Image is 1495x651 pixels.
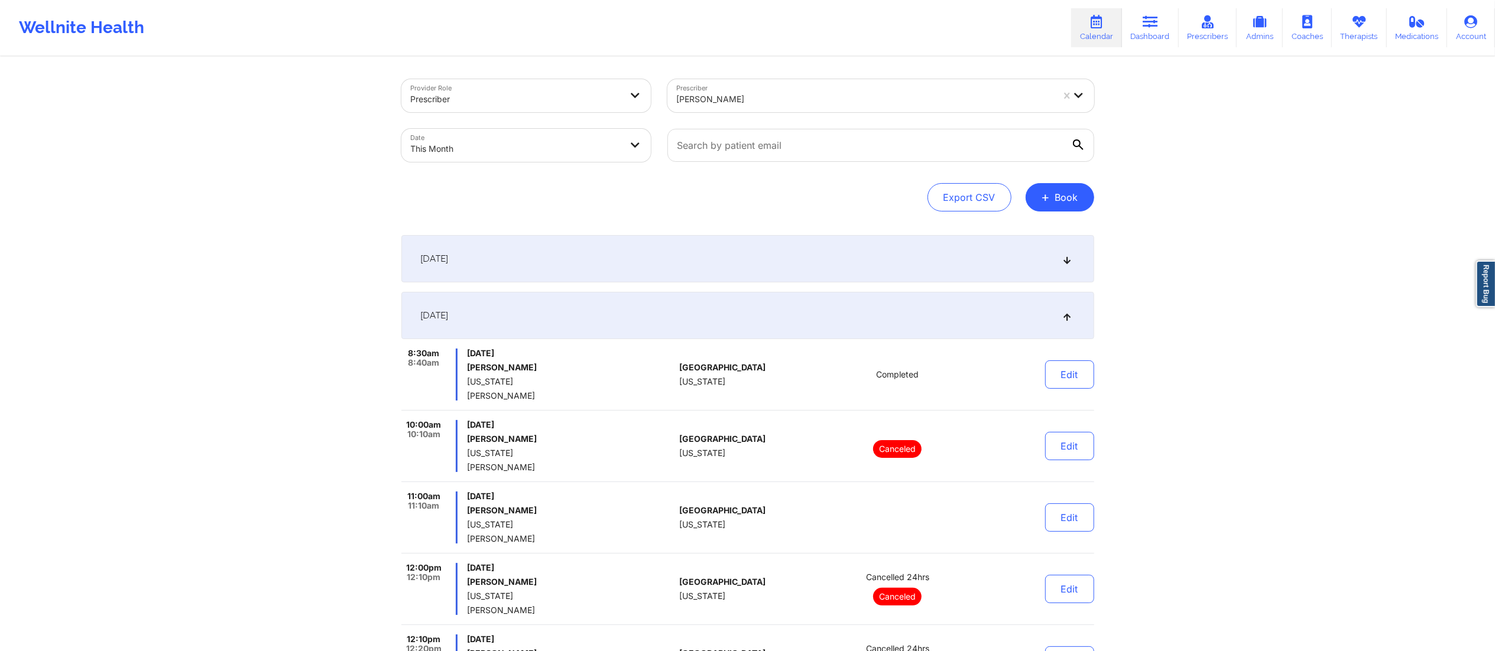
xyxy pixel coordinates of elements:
[1283,8,1332,47] a: Coaches
[928,183,1011,211] button: Export CSV
[467,420,674,429] span: [DATE]
[408,501,439,510] span: 11:10am
[679,506,766,515] span: [GEOGRAPHIC_DATA]
[1476,261,1495,307] a: Report Bug
[1045,503,1094,532] button: Edit
[679,448,725,458] span: [US_STATE]
[1045,575,1094,603] button: Edit
[467,434,674,444] h6: [PERSON_NAME]
[667,129,1094,162] input: Search by patient email
[467,577,674,587] h6: [PERSON_NAME]
[411,86,621,112] div: Prescriber
[1045,432,1094,460] button: Edit
[467,506,674,515] h6: [PERSON_NAME]
[467,349,674,358] span: [DATE]
[873,440,922,458] p: Canceled
[679,520,725,529] span: [US_STATE]
[677,86,1053,112] div: [PERSON_NAME]
[408,358,439,367] span: 8:40am
[421,310,449,321] span: [DATE]
[679,377,725,386] span: [US_STATE]
[467,491,674,501] span: [DATE]
[467,520,674,529] span: [US_STATE]
[467,591,674,601] span: [US_STATE]
[1179,8,1237,47] a: Prescribers
[467,448,674,458] span: [US_STATE]
[467,534,674,543] span: [PERSON_NAME]
[1042,194,1050,200] span: +
[467,391,674,401] span: [PERSON_NAME]
[467,377,674,386] span: [US_STATE]
[679,434,766,444] span: [GEOGRAPHIC_DATA]
[679,577,766,587] span: [GEOGRAPHIC_DATA]
[407,572,440,582] span: 12:10pm
[408,349,439,358] span: 8:30am
[467,363,674,372] h6: [PERSON_NAME]
[1332,8,1387,47] a: Therapists
[876,370,919,379] span: Completed
[467,606,674,615] span: [PERSON_NAME]
[421,253,449,265] span: [DATE]
[1237,8,1283,47] a: Admins
[467,634,674,644] span: [DATE]
[406,420,441,429] span: 10:00am
[467,563,674,572] span: [DATE]
[1122,8,1179,47] a: Dashboard
[411,136,621,162] div: This Month
[679,363,766,372] span: [GEOGRAPHIC_DATA]
[866,572,929,582] span: Cancelled 24hrs
[1447,8,1495,47] a: Account
[873,588,922,606] p: Canceled
[1026,183,1094,211] button: +Book
[1045,360,1094,389] button: Edit
[407,491,440,501] span: 11:00am
[1387,8,1448,47] a: Medications
[1071,8,1122,47] a: Calendar
[467,463,674,472] span: [PERSON_NAME]
[406,563,442,572] span: 12:00pm
[407,429,440,439] span: 10:10am
[679,591,725,601] span: [US_STATE]
[407,634,440,644] span: 12:10pm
